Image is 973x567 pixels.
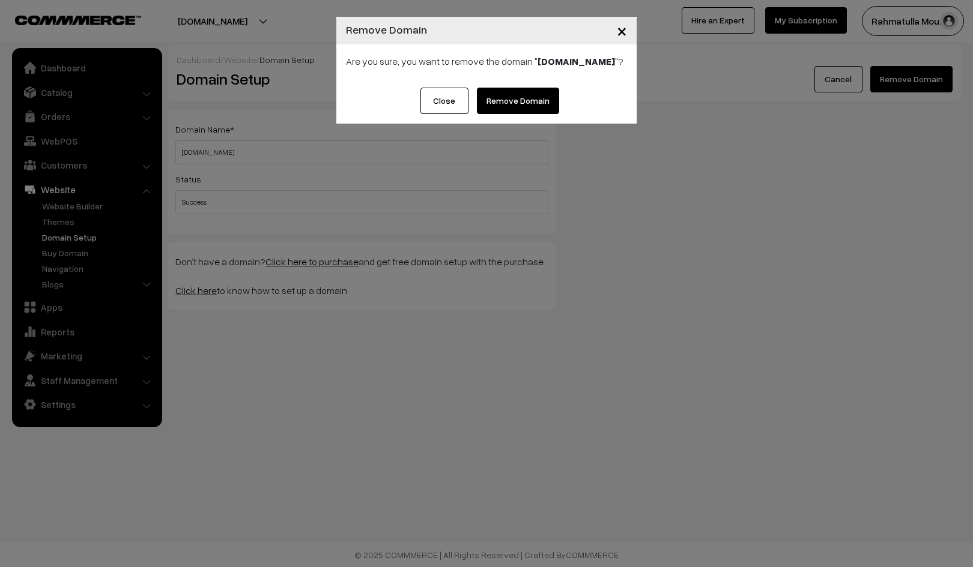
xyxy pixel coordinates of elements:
[607,12,637,49] button: Close
[538,55,615,67] b: [DOMAIN_NAME]
[346,54,627,68] p: Are you sure, you want to remove the domain " "?
[617,19,627,41] span: ×
[346,22,427,38] h4: Remove Domain
[420,88,468,114] button: Close
[477,88,559,114] a: Remove Domain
